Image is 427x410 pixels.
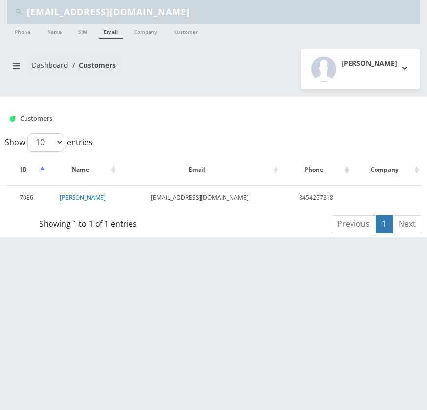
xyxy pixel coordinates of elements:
[376,215,393,233] a: 1
[281,185,352,210] td: 8454257318
[5,214,172,230] div: Showing 1 to 1 of 1 entries
[10,24,35,38] a: Phone
[6,156,47,184] th: ID: activate to sort column descending
[119,185,280,210] td: [EMAIL_ADDRESS][DOMAIN_NAME]
[48,156,118,184] th: Name: activate to sort column ascending
[60,193,106,202] a: [PERSON_NAME]
[10,115,347,122] h1: Customers
[6,185,47,210] td: 7086
[169,24,203,38] a: Customer
[42,24,67,38] a: Name
[352,156,421,184] th: Company: activate to sort column ascending
[5,133,93,152] label: Show entries
[27,2,417,21] input: Search Teltik
[99,24,123,39] a: Email
[119,156,280,184] th: Email: activate to sort column ascending
[392,215,422,233] a: Next
[27,133,64,152] select: Showentries
[301,49,420,89] button: [PERSON_NAME]
[74,24,92,38] a: SIM
[341,59,397,68] h2: [PERSON_NAME]
[331,215,376,233] a: Previous
[32,60,68,70] a: Dashboard
[129,24,162,38] a: Company
[68,60,116,70] li: Customers
[281,156,352,184] th: Phone: activate to sort column ascending
[7,55,206,83] nav: breadcrumb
